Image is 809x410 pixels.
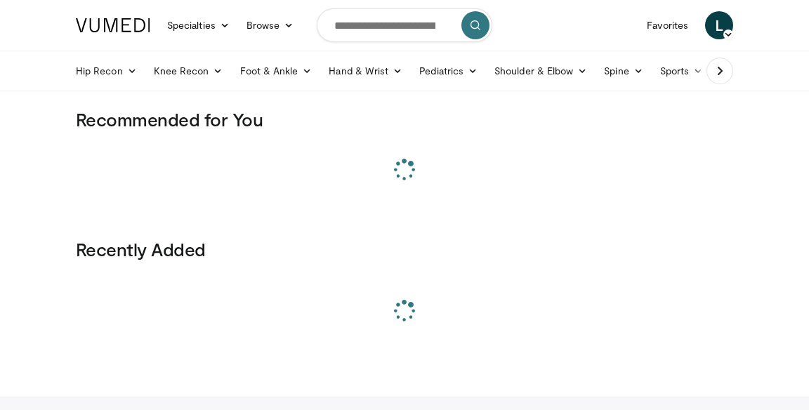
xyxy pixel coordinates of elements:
[232,57,321,85] a: Foot & Ankle
[76,238,733,260] h3: Recently Added
[596,57,651,85] a: Spine
[486,57,596,85] a: Shoulder & Elbow
[76,18,150,32] img: VuMedi Logo
[159,11,238,39] a: Specialties
[320,57,411,85] a: Hand & Wrist
[317,8,492,42] input: Search topics, interventions
[76,108,733,131] h3: Recommended for You
[411,57,486,85] a: Pediatrics
[67,57,145,85] a: Hip Recon
[705,11,733,39] a: L
[638,11,697,39] a: Favorites
[652,57,712,85] a: Sports
[145,57,232,85] a: Knee Recon
[238,11,303,39] a: Browse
